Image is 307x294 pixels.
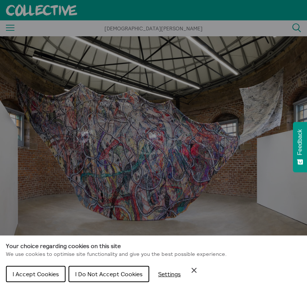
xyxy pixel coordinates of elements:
span: Feedback [297,129,303,155]
button: I Accept Cookies [6,266,66,282]
button: I Do Not Accept Cookies [69,266,149,282]
button: Close Cookie Control [190,266,198,275]
span: I Do Not Accept Cookies [75,270,143,278]
h1: Your choice regarding cookies on this site [6,241,301,250]
span: Settings [158,270,181,278]
span: I Accept Cookies [13,270,59,278]
p: We use cookies to optimise site functionality and give you the best possible experience. [6,250,301,258]
button: Feedback - Show survey [293,122,307,172]
button: Settings [152,267,187,281]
